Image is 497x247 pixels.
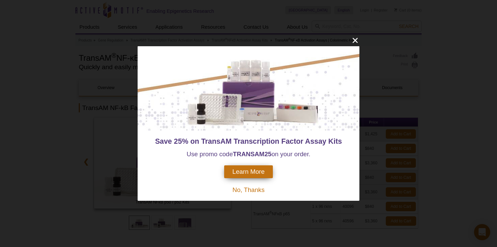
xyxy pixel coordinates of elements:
strong: 25 [264,150,271,158]
span: Learn More [232,168,264,175]
strong: TRANSAM [233,150,264,158]
button: close [351,36,359,45]
span: No, Thanks [232,186,264,193]
span: Use promo code on your order. [187,150,310,158]
span: Save 25% on TransAM Transcription Factor Assay Kits [155,137,342,145]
